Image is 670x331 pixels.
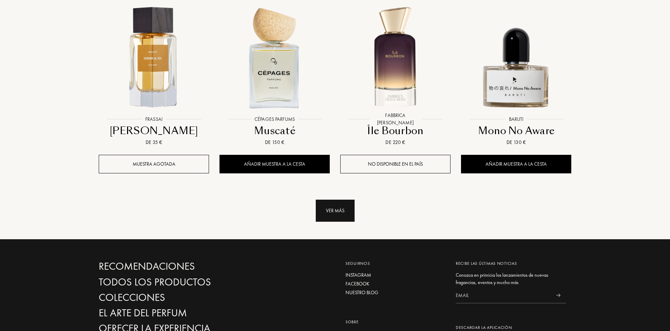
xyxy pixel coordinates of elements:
[461,155,571,173] div: Añadir muestra a la cesta
[556,294,560,297] img: news_send.svg
[102,139,206,146] div: De 35 €
[456,260,566,267] div: Recibe las últimas noticias
[340,155,451,173] div: No disponible en el país
[346,271,445,279] a: Instagram
[316,200,355,222] div: Ver más
[462,3,571,112] img: Mono No Aware Baruti
[346,280,445,288] a: Facebook
[99,155,209,173] div: Muestra agotada
[222,139,327,146] div: De 150 €
[464,139,568,146] div: De 130 €
[343,139,448,146] div: De 220 €
[456,271,566,286] div: Conozca en primicia los lanzamientos de nuevas fragancias, eventos y mucho más
[99,260,249,273] a: Recomendaciones
[346,319,445,325] div: Sobre
[456,324,566,331] div: Descargar la aplicación
[220,3,329,112] img: Muscaté Cépages Parfums
[456,288,550,303] input: Email
[99,291,249,304] a: Colecciones
[341,3,450,112] img: Île Bourbon Fabbrica Della Musa
[99,276,249,288] a: Todos los productos
[346,260,445,267] div: Seguirnos
[219,155,330,173] div: Añadir muestra a la cesta
[99,3,208,112] img: Dormir Al Sol Frassai
[346,289,445,296] a: Nuestro blog
[99,307,249,319] a: El arte del perfum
